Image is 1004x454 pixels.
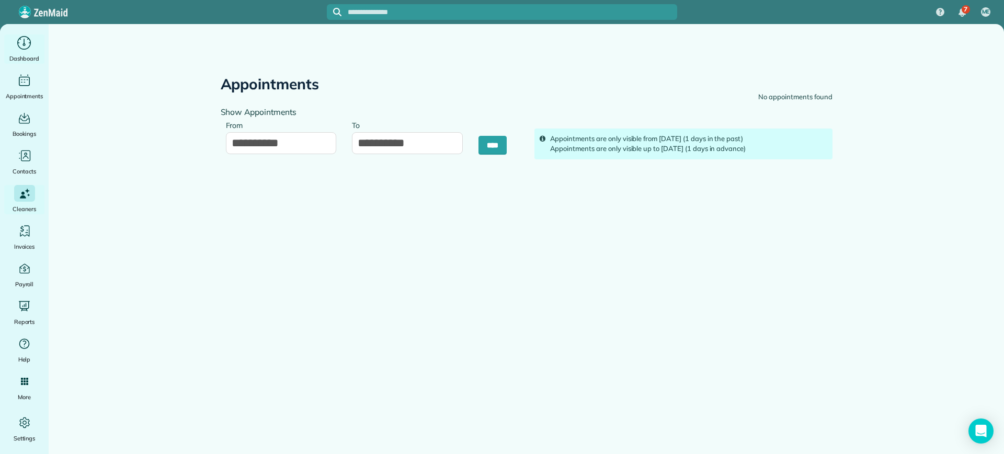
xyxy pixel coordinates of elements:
[4,260,44,289] a: Payroll
[14,317,35,327] span: Reports
[4,147,44,177] a: Contacts
[968,418,994,444] div: Open Intercom Messenger
[226,115,248,134] label: From
[14,241,35,252] span: Invoices
[14,433,36,444] span: Settings
[4,185,44,214] a: Cleaners
[4,223,44,252] a: Invoices
[4,72,44,101] a: Appointments
[13,166,36,177] span: Contacts
[13,129,37,139] span: Bookings
[352,115,365,134] label: To
[18,354,31,365] span: Help
[4,335,44,365] a: Help
[550,144,827,154] div: Appointments are only visible up to [DATE] (1 days in advance)
[4,298,44,327] a: Reports
[221,76,320,92] h2: Appointments
[4,414,44,444] a: Settings
[9,53,39,64] span: Dashboard
[13,204,36,214] span: Cleaners
[15,279,34,289] span: Payroll
[6,91,43,101] span: Appointments
[221,108,519,117] h4: Show Appointments
[951,1,973,24] div: 7 unread notifications
[18,392,31,402] span: More
[4,110,44,139] a: Bookings
[550,134,827,144] div: Appointments are only visible from [DATE] (1 days in the past)
[964,5,967,14] span: 7
[327,8,341,16] button: Focus search
[758,92,832,102] div: No appointments found
[333,8,341,16] svg: Focus search
[4,34,44,64] a: Dashboard
[982,8,990,16] span: ME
